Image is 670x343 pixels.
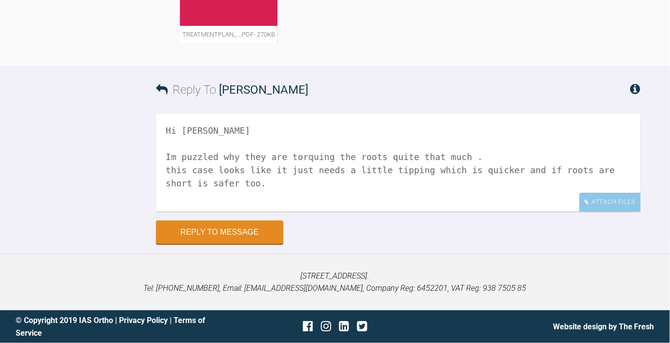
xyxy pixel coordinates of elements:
textarea: Hi [PERSON_NAME] Im puzzled why they are torquing the roots quite that much . this case looks lik... [156,114,641,212]
div: © Copyright 2019 IAS Ortho | | [16,314,229,339]
div: Attach Files [579,193,641,212]
button: Reply to Message [156,221,283,244]
h3: Reply To [156,81,308,99]
a: Terms of Service [16,316,205,338]
p: [STREET_ADDRESS]. Tel: [PHONE_NUMBER], Email: [EMAIL_ADDRESS][DOMAIN_NAME], Company Reg: 6452201,... [16,270,654,295]
a: Privacy Policy [119,316,168,325]
a: Website design by The Fresh [553,322,654,331]
span: [PERSON_NAME] [219,83,308,97]
span: treatmentplan_….pdf - 270KB [180,26,277,43]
